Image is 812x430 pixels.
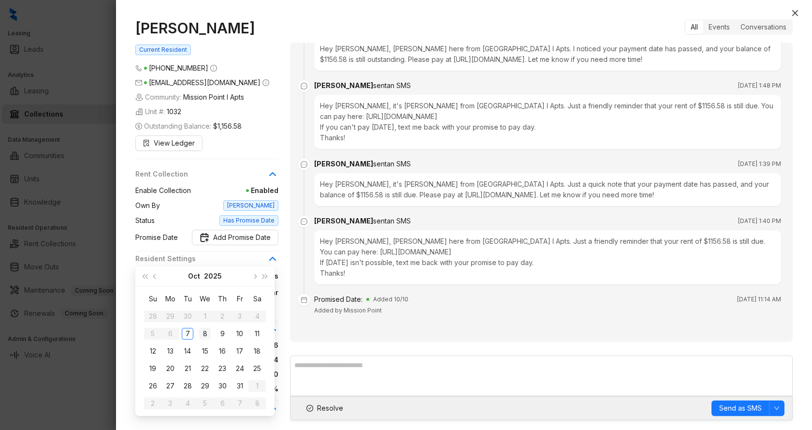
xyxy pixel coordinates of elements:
[703,20,735,34] div: Events
[214,360,231,377] td: 2025-10-23
[150,419,278,430] span: $1,054.00
[135,19,278,37] h1: [PERSON_NAME]
[231,395,248,412] td: 2025-11-07
[182,380,193,392] div: 28
[182,345,193,357] div: 14
[249,267,260,286] button: next-year
[149,64,208,72] span: [PHONE_NUMBER]
[147,380,159,392] div: 26
[314,230,781,284] div: Hey [PERSON_NAME], [PERSON_NAME] here from [GEOGRAPHIC_DATA] I Apts. Just a friendly reminder tha...
[234,380,246,392] div: 31
[234,311,246,322] div: 3
[774,405,780,411] span: down
[161,395,179,412] td: 2025-11-03
[179,308,196,325] td: 2025-09-30
[144,290,161,308] th: Su
[135,106,181,117] span: Unit #:
[314,95,781,149] div: Hey [PERSON_NAME], it's [PERSON_NAME] from [GEOGRAPHIC_DATA] I Apts. Just a friendly reminder tha...
[248,377,266,395] td: 2025-11-01
[234,345,246,357] div: 17
[298,400,351,416] button: Resolve
[179,342,196,360] td: 2025-10-14
[214,290,231,308] th: Th
[685,20,703,34] div: All
[196,395,214,412] td: 2025-11-05
[135,169,267,179] span: Rent Collection
[143,140,150,147] span: file-search
[231,308,248,325] td: 2025-10-03
[135,108,143,116] img: building-icon
[139,267,150,286] button: super-prev-year
[161,325,179,342] td: 2025-10-06
[231,377,248,395] td: 2025-10-31
[251,380,263,392] div: 1
[231,290,248,308] th: Fr
[217,345,228,357] div: 16
[251,398,263,409] div: 8
[164,345,176,357] div: 13
[164,398,176,409] div: 3
[135,93,143,101] img: building-icon
[199,311,211,322] div: 1
[210,65,217,72] span: info-circle
[182,363,193,374] div: 21
[135,185,191,196] span: Enable Collection
[179,290,196,308] th: Tu
[164,363,176,374] div: 20
[182,398,193,409] div: 4
[144,342,161,360] td: 2025-10-12
[182,311,193,322] div: 30
[231,360,248,377] td: 2025-10-24
[248,325,266,342] td: 2025-10-11
[373,217,411,225] span: sent an SMS
[147,311,159,322] div: 28
[234,363,246,374] div: 24
[217,363,228,374] div: 23
[373,160,411,168] span: sent an SMS
[150,267,160,286] button: prev-year
[167,106,181,117] span: 1032
[711,400,769,416] button: Send as SMS
[179,360,196,377] td: 2025-10-21
[135,215,155,226] span: Status
[199,345,211,357] div: 15
[164,311,176,322] div: 29
[144,395,161,412] td: 2025-11-02
[164,380,176,392] div: 27
[248,395,266,412] td: 2025-11-08
[738,159,781,169] span: [DATE] 1:39 PM
[188,267,200,286] button: month panel
[262,79,269,86] span: info-circle
[179,325,196,342] td: 2025-10-07
[214,395,231,412] td: 2025-11-06
[164,328,176,340] div: 6
[199,398,211,409] div: 5
[317,403,343,414] span: Resolve
[147,363,159,374] div: 19
[135,44,191,55] span: Current Resident
[179,377,196,395] td: 2025-10-28
[314,173,781,206] div: Hey [PERSON_NAME], it's [PERSON_NAME] from [GEOGRAPHIC_DATA] I Apts. Just a quick note that your ...
[135,135,203,151] button: View Ledger
[147,398,159,409] div: 2
[214,308,231,325] td: 2025-10-02
[199,328,211,340] div: 8
[196,342,214,360] td: 2025-10-15
[161,360,179,377] td: 2025-10-20
[738,81,781,90] span: [DATE] 1:48 PM
[135,92,244,103] span: Community:
[135,419,150,430] span: Rent
[373,295,408,304] span: Added 10/10
[314,80,411,91] div: [PERSON_NAME]
[251,363,263,374] div: 25
[200,233,209,242] img: Promise Date
[248,342,266,360] td: 2025-10-18
[161,342,179,360] td: 2025-10-13
[161,290,179,308] th: Mo
[213,232,271,243] span: Add Promise Date
[147,345,159,357] div: 12
[135,253,267,264] span: Resident Settings
[217,311,228,322] div: 2
[147,328,159,340] div: 5
[298,159,310,170] span: message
